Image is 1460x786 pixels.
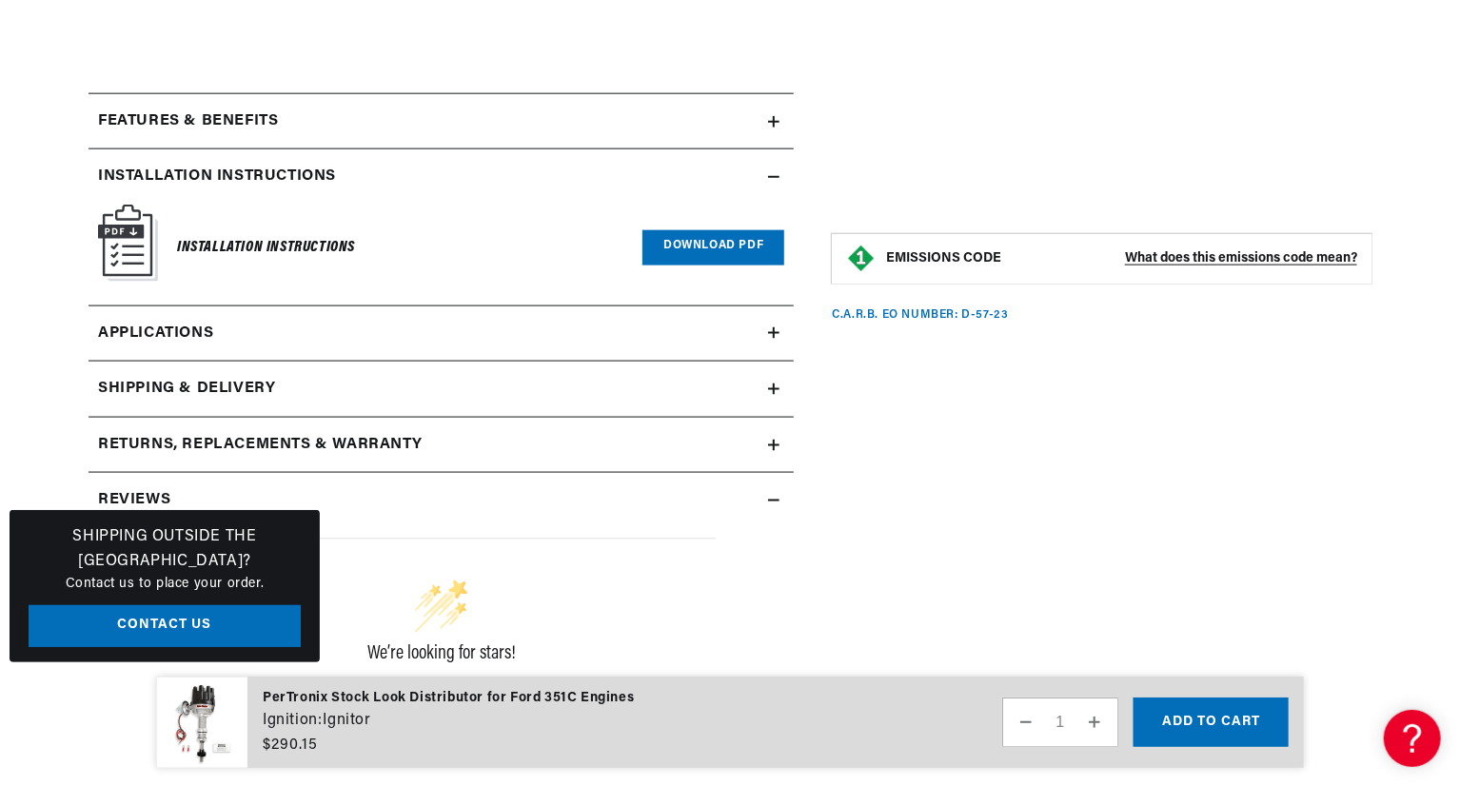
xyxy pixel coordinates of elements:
a: Applications [89,306,794,363]
h2: Installation instructions [98,165,336,189]
div: We’re looking for stars! [167,644,716,663]
span: Applications [98,322,213,346]
h2: Features & Benefits [98,109,278,134]
h6: Installation Instructions [177,235,355,261]
summary: Shipping & Delivery [89,362,794,417]
a: Contact Us [29,605,301,648]
h2: Returns, Replacements & Warranty [98,433,423,458]
summary: Returns, Replacements & Warranty [89,418,794,473]
summary: Reviews [89,473,794,528]
img: Instruction Manual [98,205,158,282]
p: C.A.R.B. EO Number: D-57-23 [832,308,1008,324]
img: PerTronix Stock Look Distributor for Ford 351C Engines [156,677,247,769]
button: Add to cart [1134,698,1289,747]
summary: Features & Benefits [89,94,794,149]
a: Download PDF [642,230,784,265]
dd: Ignitor [323,709,370,734]
h2: Reviews [98,488,170,513]
strong: EMISSIONS CODE [886,252,1001,266]
summary: Installation instructions [89,149,794,205]
strong: What does this emissions code mean? [1125,252,1357,266]
button: EMISSIONS CODEWhat does this emissions code mean? [886,251,1357,268]
p: Contact us to place your order. [29,574,301,595]
h3: Shipping Outside the [GEOGRAPHIC_DATA]? [29,525,301,574]
h2: Shipping & Delivery [98,377,275,402]
span: $290.15 [263,734,318,757]
img: Emissions code [846,245,877,275]
div: PerTronix Stock Look Distributor for Ford 351C Engines [263,688,634,709]
dt: Ignition: [263,709,322,734]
